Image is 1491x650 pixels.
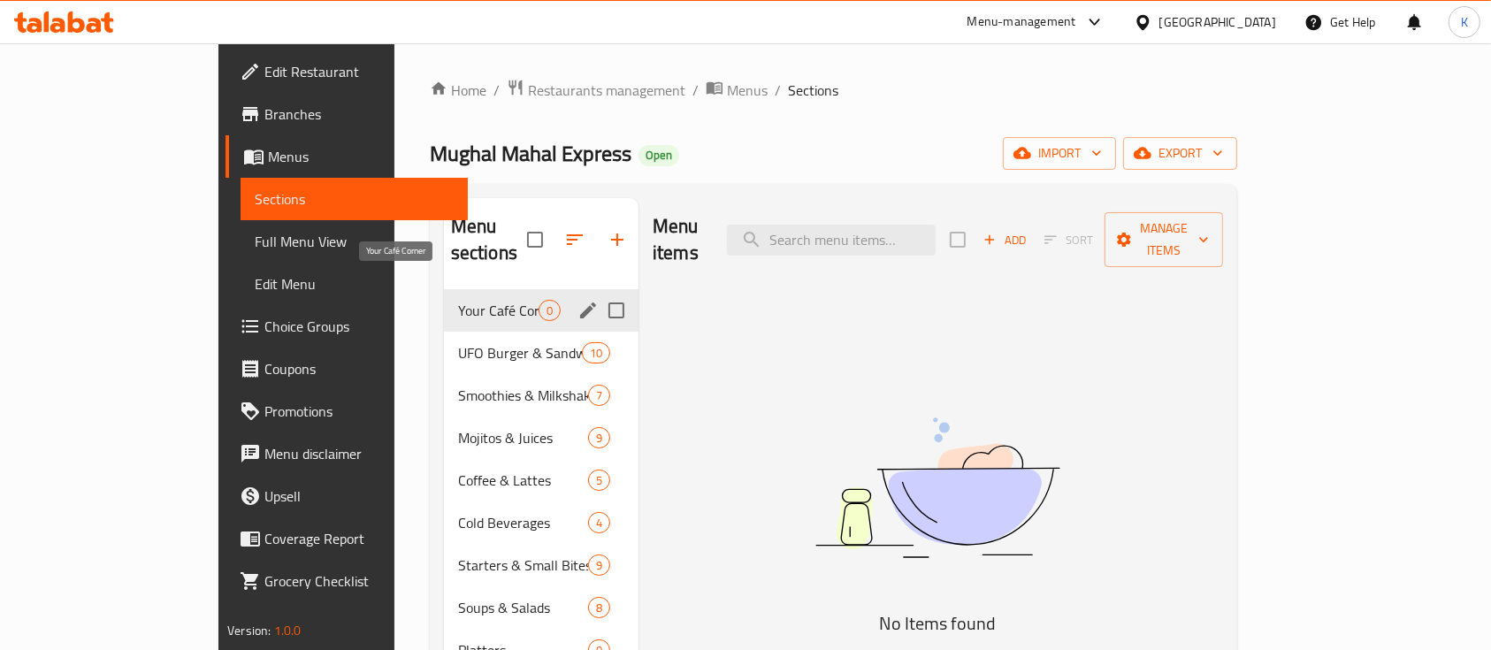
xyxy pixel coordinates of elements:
[589,557,609,574] span: 9
[575,297,601,324] button: edit
[444,586,638,629] div: Soups & Salads8
[458,554,588,576] span: Starters & Small Bites
[444,417,638,459] div: Mojitos & Juices9
[788,80,838,101] span: Sections
[430,134,631,173] span: Mughal Mahal Express
[588,512,610,533] div: items
[582,342,610,363] div: items
[775,80,781,101] li: /
[226,93,468,135] a: Branches
[226,135,468,178] a: Menus
[444,289,638,332] div: Your Café Corner0edit
[1159,12,1276,32] div: [GEOGRAPHIC_DATA]
[493,80,500,101] li: /
[268,146,454,167] span: Menus
[653,213,706,266] h2: Menu items
[976,226,1033,254] span: Add item
[554,218,596,261] span: Sort sections
[264,486,454,507] span: Upsell
[264,61,454,82] span: Edit Restaurant
[458,597,588,618] span: Soups & Salads
[444,332,638,374] div: UFO Burger & Sandwiches10
[241,178,468,220] a: Sections
[507,79,685,102] a: Restaurants management
[226,50,468,93] a: Edit Restaurant
[528,80,685,101] span: Restaurants management
[226,475,468,517] a: Upsell
[716,609,1158,638] h5: No Items found
[1119,218,1209,262] span: Manage items
[589,430,609,447] span: 9
[706,79,768,102] a: Menus
[727,80,768,101] span: Menus
[589,515,609,531] span: 4
[444,501,638,544] div: Cold Beverages4
[226,348,468,390] a: Coupons
[1003,137,1116,170] button: import
[226,390,468,432] a: Promotions
[226,517,468,560] a: Coverage Report
[241,263,468,305] a: Edit Menu
[589,472,609,489] span: 5
[264,103,454,125] span: Branches
[264,528,454,549] span: Coverage Report
[430,79,1237,102] nav: breadcrumb
[227,619,271,642] span: Version:
[1017,142,1102,164] span: import
[226,305,468,348] a: Choice Groups
[458,342,582,363] span: UFO Burger & Sandwiches
[264,570,454,592] span: Grocery Checklist
[539,300,561,321] div: items
[451,213,527,266] h2: Menu sections
[516,221,554,258] span: Select all sections
[444,374,638,417] div: Smoothies & Milkshakes7
[255,231,454,252] span: Full Menu View
[727,225,936,256] input: search
[692,80,699,101] li: /
[458,512,588,533] span: Cold Beverages
[458,385,588,406] span: Smoothies & Milkshakes
[589,600,609,616] span: 8
[981,230,1028,250] span: Add
[274,619,302,642] span: 1.0.0
[255,188,454,210] span: Sections
[638,145,679,166] div: Open
[264,358,454,379] span: Coupons
[444,544,638,586] div: Starters & Small Bites9
[458,427,588,448] span: Mojitos & Juices
[458,470,588,491] span: Coffee & Lattes
[1123,137,1237,170] button: export
[967,11,1076,33] div: Menu-management
[1461,12,1468,32] span: K
[588,427,610,448] div: items
[596,218,638,261] button: Add section
[583,345,609,362] span: 10
[1137,142,1223,164] span: export
[226,432,468,475] a: Menu disclaimer
[241,220,468,263] a: Full Menu View
[716,371,1158,605] img: dish.svg
[264,401,454,422] span: Promotions
[444,459,638,501] div: Coffee & Lattes5
[458,300,539,321] span: Your Café Corner
[1105,212,1223,267] button: Manage items
[226,560,468,602] a: Grocery Checklist
[264,443,454,464] span: Menu disclaimer
[539,302,560,319] span: 0
[588,554,610,576] div: items
[976,226,1033,254] button: Add
[588,385,610,406] div: items
[264,316,454,337] span: Choice Groups
[1033,226,1105,254] span: Select section first
[589,387,609,404] span: 7
[588,597,610,618] div: items
[638,148,679,163] span: Open
[588,470,610,491] div: items
[255,273,454,294] span: Edit Menu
